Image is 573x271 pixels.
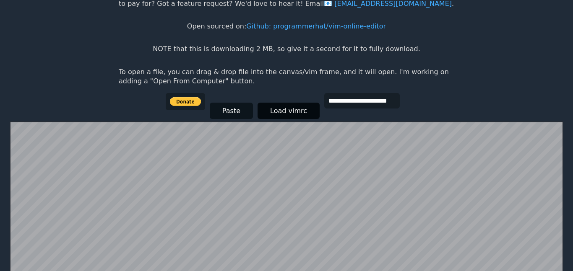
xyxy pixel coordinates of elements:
p: NOTE that this is downloading 2 MB, so give it a second for it to fully download. [153,44,420,54]
p: Open sourced on: [187,22,386,31]
p: To open a file, you can drag & drop file into the canvas/vim frame, and it will open. I'm working... [119,67,454,86]
button: Load vimrc [258,103,320,119]
a: Github: programmerhat/vim-online-editor [246,22,386,30]
button: Paste [210,103,253,119]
